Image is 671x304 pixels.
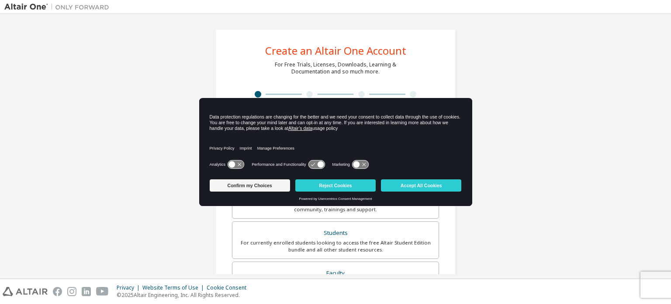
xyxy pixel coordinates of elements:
[207,284,252,291] div: Cookie Consent
[265,45,406,56] div: Create an Altair One Account
[142,284,207,291] div: Website Terms of Use
[3,287,48,296] img: altair_logo.svg
[117,291,252,299] p: © 2025 Altair Engineering, Inc. All Rights Reserved.
[238,239,433,253] div: For currently enrolled students looking to access the free Altair Student Edition bundle and all ...
[275,61,396,75] div: For Free Trials, Licenses, Downloads, Learning & Documentation and so much more.
[96,287,109,296] img: youtube.svg
[4,3,114,11] img: Altair One
[238,267,433,280] div: Faculty
[53,287,62,296] img: facebook.svg
[67,287,76,296] img: instagram.svg
[238,227,433,239] div: Students
[117,284,142,291] div: Privacy
[82,287,91,296] img: linkedin.svg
